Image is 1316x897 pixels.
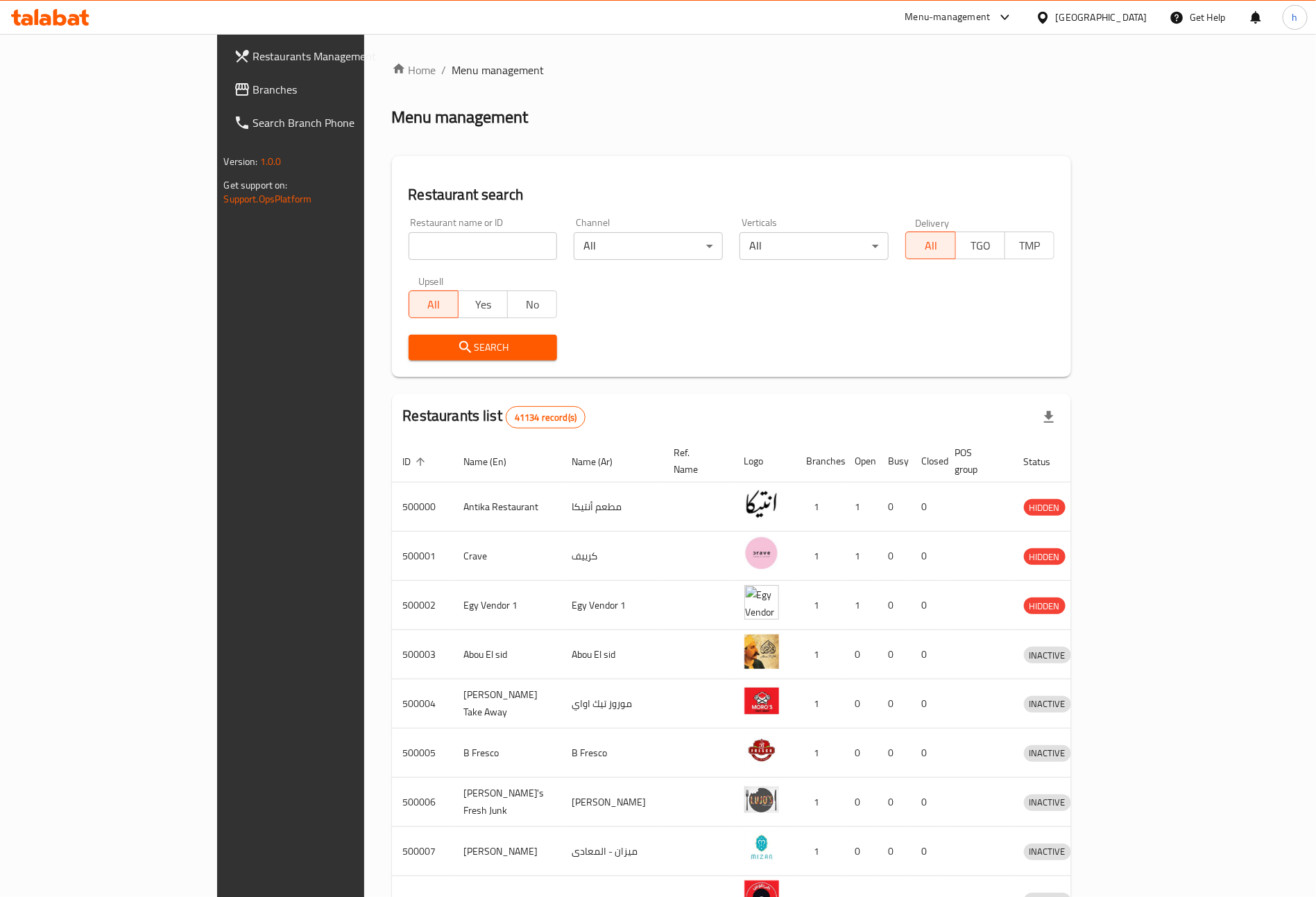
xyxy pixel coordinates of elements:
[1024,696,1071,713] div: INACTIVE
[1024,549,1066,565] span: HIDDEN
[420,339,547,356] span: Search
[507,290,557,318] button: No
[674,444,717,478] span: Ref. Name
[415,295,453,315] span: All
[878,532,911,581] td: 0
[574,232,723,260] div: All
[223,106,437,139] a: Search Branch Phone
[464,453,525,470] span: Name (En)
[561,778,663,827] td: [PERSON_NAME]
[796,581,844,630] td: 1
[955,232,1005,259] button: TGO
[796,532,844,581] td: 1
[1024,794,1071,810] span: INACTIVE
[409,232,558,260] input: Search for restaurant name or ID..
[1011,236,1049,256] span: TMP
[452,62,545,78] span: Menu management
[878,440,911,482] th: Busy
[1056,10,1147,25] div: [GEOGRAPHIC_DATA]
[878,630,911,679] td: 0
[744,634,779,669] img: Abou El sid
[844,679,878,729] td: 0
[878,827,911,876] td: 0
[458,290,508,318] button: Yes
[905,9,991,26] div: Menu-management
[740,232,889,260] div: All
[1024,598,1066,614] span: HIDDEN
[911,729,944,778] td: 0
[1024,745,1071,762] div: INACTIVE
[744,782,779,817] img: Lujo's Fresh Junk
[453,532,561,581] td: Crave
[744,536,779,571] img: Crave
[453,482,561,532] td: Antika Restaurant
[561,581,663,630] td: Egy Vendor 1
[409,335,558,360] button: Search
[1024,696,1071,712] span: INACTIVE
[561,482,663,532] td: مطعم أنتيكا
[224,176,288,194] span: Get support on:
[844,778,878,827] td: 0
[1024,499,1066,516] div: HIDDEN
[844,440,878,482] th: Open
[1024,500,1066,516] span: HIDDEN
[915,218,950,227] label: Delivery
[1024,844,1071,860] div: INACTIVE
[392,62,1072,78] nav: breadcrumb
[513,295,552,315] span: No
[1024,453,1069,470] span: Status
[844,482,878,532] td: 1
[561,532,663,581] td: كرييف
[561,679,663,729] td: موروز تيك اواي
[253,48,426,64] span: Restaurants Management
[744,733,779,767] img: B Fresco
[561,729,663,778] td: B Fresco
[442,62,447,78] li: /
[844,581,878,630] td: 1
[409,184,1055,205] h2: Restaurant search
[253,81,426,98] span: Branches
[409,290,459,318] button: All
[796,778,844,827] td: 1
[744,585,779,620] img: Egy Vendor 1
[403,406,586,428] h2: Restaurants list
[1005,232,1054,259] button: TMP
[911,581,944,630] td: 0
[561,630,663,679] td: Abou El sid
[506,411,585,424] span: 41134 record(s)
[223,73,437,106] a: Branches
[962,236,1000,256] span: TGO
[911,440,944,482] th: Closed
[844,729,878,778] td: 0
[253,114,426,131] span: Search Branch Phone
[796,630,844,679] td: 1
[796,482,844,532] td: 1
[561,827,663,876] td: ميزان - المعادى
[912,236,950,256] span: All
[844,827,878,876] td: 0
[453,729,561,778] td: B Fresco
[1292,10,1298,25] span: h
[878,679,911,729] td: 0
[844,630,878,679] td: 0
[911,630,944,679] td: 0
[224,190,312,208] a: Support.OpsPlatform
[224,153,258,171] span: Version:
[911,778,944,827] td: 0
[955,444,996,478] span: POS group
[392,106,529,128] h2: Menu management
[911,679,944,729] td: 0
[911,482,944,532] td: 0
[878,778,911,827] td: 0
[878,729,911,778] td: 0
[1024,647,1071,663] div: INACTIVE
[453,630,561,679] td: Abou El sid
[260,153,282,171] span: 1.0.0
[1032,401,1066,434] div: Export file
[506,406,586,428] div: Total records count
[878,482,911,532] td: 0
[796,827,844,876] td: 1
[453,827,561,876] td: [PERSON_NAME]
[911,827,944,876] td: 0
